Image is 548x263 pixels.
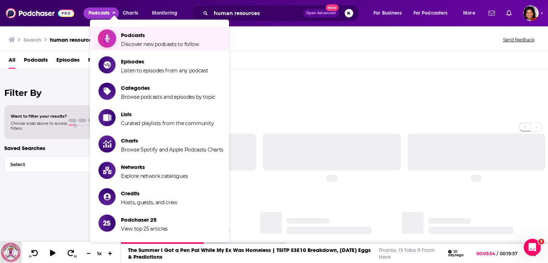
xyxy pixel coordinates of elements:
button: Open AdvancedNew [303,9,339,17]
span: Categories [121,84,215,91]
span: Discover new podcasts to follow [121,41,199,47]
button: close menu [83,7,119,19]
a: Episodes [56,54,80,69]
span: Explore network catalogues [121,173,188,179]
span: Listen to episodes from any podcast [121,67,208,74]
span: Charts [121,137,223,144]
div: Search podcasts, credits, & more... [198,5,366,21]
a: Networks [88,54,112,69]
h2: Filter By [4,88,102,98]
span: 10 [29,255,31,258]
img: Podchaser - Follow, Share and Rate Podcasts [6,6,74,20]
a: Show notifications dropdown [486,7,498,19]
span: Open Advanced [306,11,336,15]
div: 1 x [93,251,106,256]
a: All [9,54,15,69]
span: Hosts, guests, and crew [121,199,177,206]
span: Episodes [121,58,208,65]
button: 30 [65,249,78,258]
button: Select [4,156,102,172]
h2: Categories [118,78,537,87]
span: For Podcasters [413,8,448,18]
span: Want to filter your results? [11,114,67,119]
span: Browse Spotify and Apple Podcasts Charts [121,146,223,153]
img: User Profile [523,5,539,21]
button: open menu [147,7,187,19]
input: Search podcasts, credits, & more... [211,7,303,19]
span: Charts [123,8,138,18]
div: 10 days ago [448,250,471,257]
span: Lists [121,111,214,118]
p: Saved Searches [4,145,102,151]
button: open menu [409,7,458,19]
a: Show notifications dropdown [503,7,514,19]
button: Send feedback [501,37,537,43]
a: Podcasts [24,54,48,69]
span: 3 [538,239,544,244]
span: Select [5,162,87,167]
span: Logged in as terelynbc [523,5,539,21]
span: Podcasts [88,8,110,18]
span: For Business [374,8,402,18]
a: Charts [118,7,142,19]
span: New [326,4,339,11]
button: open menu [458,7,484,19]
span: Browse podcasts and episodes by topic [121,94,215,100]
span: Networks [121,164,188,170]
button: Show profile menu [523,5,539,21]
span: 30 [74,255,77,258]
button: open menu [369,7,411,19]
h3: human resources [50,36,95,43]
span: Curated playlists from the community [121,120,214,127]
span: Podcasts [121,32,199,38]
span: Podchaser 25 [121,216,168,223]
span: View top 25 articles [121,226,168,232]
a: The Summer I Got a Pen Pal While My Ex Was Homeless | TSITP S3E10 Breakdown, [DATE] Eggs & Predic... [128,247,371,260]
span: / [497,251,498,256]
iframe: Intercom live chat [524,239,541,256]
span: 00:03:54 [476,251,497,256]
span: More [463,8,475,18]
h3: Search [24,36,41,43]
span: Monitoring [152,8,177,18]
button: 10 [27,249,41,258]
span: 00:19:57 [498,251,524,256]
span: Credits [121,190,177,197]
span: Choose a tab above to access filters. [11,121,67,131]
a: Thanks, I'll Take It From Here [379,247,435,260]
